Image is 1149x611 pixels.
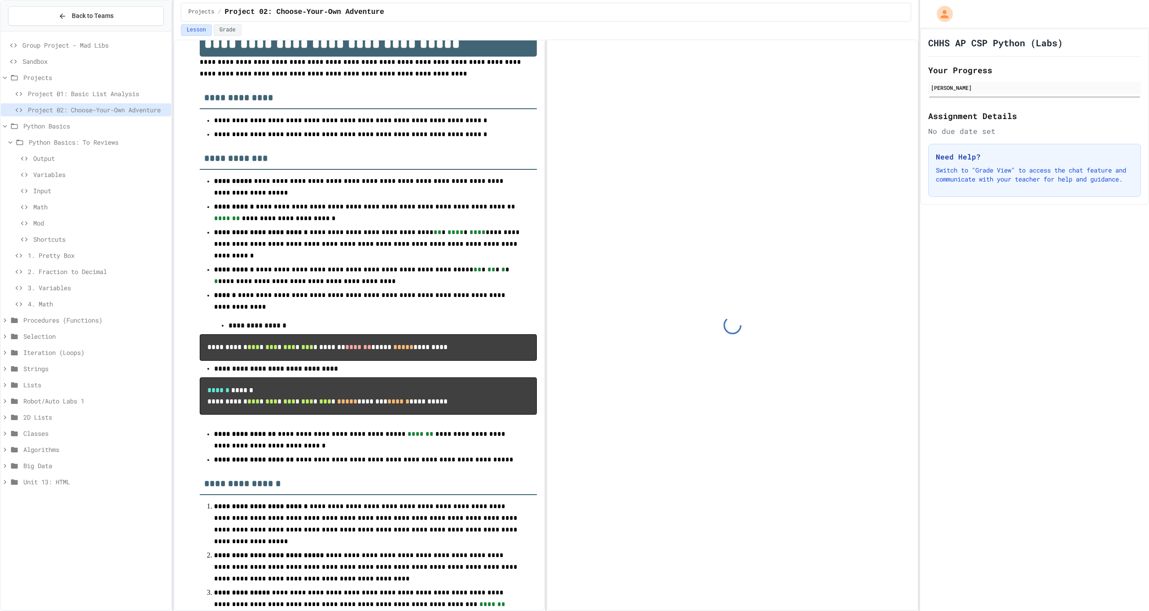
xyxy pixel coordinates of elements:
[936,151,1133,162] h3: Need Help?
[28,251,167,260] span: 1. Pretty Box
[23,461,167,470] span: Big Data
[927,4,955,24] div: My Account
[214,24,241,36] button: Grade
[928,64,1141,76] h2: Your Progress
[72,11,114,21] span: Back to Teams
[23,477,167,487] span: Unit 13: HTML
[23,364,167,373] span: Strings
[28,267,167,276] span: 2. Fraction to Decimal
[29,137,167,147] span: Python Basics: To Reviews
[928,36,1063,49] h1: CHHS AP CSP Python (Labs)
[22,57,167,66] span: Sandbox
[33,235,167,244] span: Shortcuts
[8,6,164,26] button: Back to Teams
[23,396,167,406] span: Robot/Auto Labs 1
[936,166,1133,184] p: Switch to "Grade View" to access the chat feature and communicate with your teacher for help and ...
[28,105,167,115] span: Project 02: Choose-Your-Own Adventure
[218,9,221,16] span: /
[23,445,167,454] span: Algorithms
[181,24,212,36] button: Lesson
[225,7,384,18] span: Project 02: Choose-Your-Own Adventure
[928,110,1141,122] h2: Assignment Details
[189,9,215,16] span: Projects
[33,186,167,195] span: Input
[23,380,167,390] span: Lists
[23,332,167,341] span: Selection
[23,429,167,438] span: Classes
[23,412,167,422] span: 2D Lists
[28,89,167,98] span: Project 01: Basic List Analysis
[33,170,167,179] span: Variables
[33,154,167,163] span: Output
[33,218,167,228] span: Mod
[22,40,167,50] span: Group Project - Mad Libs
[23,73,167,82] span: Projects
[23,315,167,325] span: Procedures (Functions)
[931,84,1138,92] div: [PERSON_NAME]
[28,299,167,309] span: 4. Math
[928,126,1141,137] div: No due date set
[33,202,167,212] span: Math
[23,121,167,131] span: Python Basics
[28,283,167,292] span: 3. Variables
[23,348,167,357] span: Iteration (Loops)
